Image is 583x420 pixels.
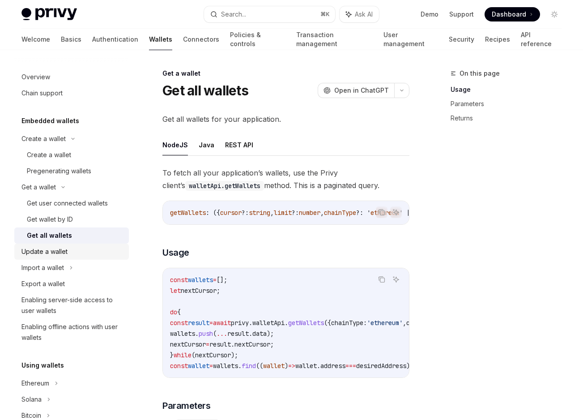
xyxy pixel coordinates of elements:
a: Get user connected wallets [14,195,129,211]
span: = [209,362,213,370]
a: Welcome [21,29,50,50]
button: Toggle dark mode [547,7,562,21]
div: Get all wallets [27,230,72,241]
span: nextCursor [181,287,217,295]
span: nextCursor [170,340,206,348]
a: Enabling server-side access to user wallets [14,292,129,319]
span: To fetch all your application’s wallets, use the Privy client’s method. This is a paginated query. [162,167,409,192]
span: while [174,351,191,359]
a: Returns [451,111,569,125]
a: Demo [421,10,438,19]
span: wallets [188,276,213,284]
span: result [209,340,231,348]
span: ); [231,351,238,359]
span: } [170,351,174,359]
a: Get all wallets [14,227,129,244]
span: data [252,330,267,338]
span: push [199,330,213,338]
span: . [249,319,252,327]
div: Overview [21,72,50,82]
div: Create a wallet [21,133,66,144]
span: wallet [263,362,285,370]
span: number [299,209,320,217]
a: Support [449,10,474,19]
span: nextCursor [234,340,270,348]
a: Update a wallet [14,244,129,260]
button: Java [199,134,214,155]
span: chainType [324,209,356,217]
span: , [403,319,406,327]
button: Search...⌘K [204,6,336,22]
span: : ({ [206,209,220,217]
span: getWallets [288,319,324,327]
span: let [170,287,181,295]
span: wallets [213,362,238,370]
span: privy [231,319,249,327]
a: Recipes [485,29,510,50]
a: Policies & controls [230,29,285,50]
span: Ask AI [355,10,373,19]
span: => [288,362,295,370]
span: cursor: [406,319,431,327]
span: const [170,319,188,327]
span: . [249,330,252,338]
span: . [195,330,199,338]
span: Open in ChatGPT [334,86,389,95]
span: Usage [162,246,189,259]
div: Chain support [21,88,63,99]
div: Get a wallet [162,69,409,78]
span: On this page [460,68,500,79]
a: Export a wallet [14,276,129,292]
span: . [238,362,242,370]
span: find [242,362,256,370]
div: Import a wallet [21,262,64,273]
span: . [285,319,288,327]
span: ); [267,330,274,338]
span: desiredAddress [356,362,406,370]
span: = [209,319,213,327]
span: 'ethereum' [367,319,403,327]
span: Parameters [162,399,210,412]
span: (( [256,362,263,370]
span: string [249,209,270,217]
h1: Get all wallets [162,82,248,99]
a: Parameters [451,97,569,111]
div: Update a wallet [21,246,68,257]
code: walletApi.getWallets [185,181,264,191]
button: Copy the contents from the code block [376,274,387,285]
span: ethereum [370,209,399,217]
span: cursor [220,209,242,217]
div: Search... [221,9,246,20]
span: address [320,362,345,370]
div: Ethereum [21,378,49,389]
span: limit [274,209,292,217]
div: Enabling offline actions with user wallets [21,321,123,343]
span: nextCursor [195,351,231,359]
span: { [177,308,181,316]
span: const [170,276,188,284]
h5: Embedded wallets [21,116,79,126]
span: await [213,319,231,327]
span: []; [217,276,227,284]
span: walletApi [252,319,285,327]
span: wallet [295,362,317,370]
span: ) [285,362,288,370]
span: chainType: [331,319,367,327]
a: Wallets [149,29,172,50]
span: do [170,308,177,316]
a: Basics [61,29,81,50]
img: light logo [21,8,77,21]
span: ?: [242,209,249,217]
span: wallets [170,330,195,338]
span: ; [217,287,220,295]
div: Enabling server-side access to user wallets [21,295,123,316]
span: , [270,209,274,217]
a: Connectors [183,29,219,50]
span: ... [217,330,227,338]
span: ({ [324,319,331,327]
button: NodeJS [162,134,188,155]
a: Dashboard [485,7,540,21]
span: const [170,362,188,370]
span: ; [270,340,274,348]
span: ?: [292,209,299,217]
